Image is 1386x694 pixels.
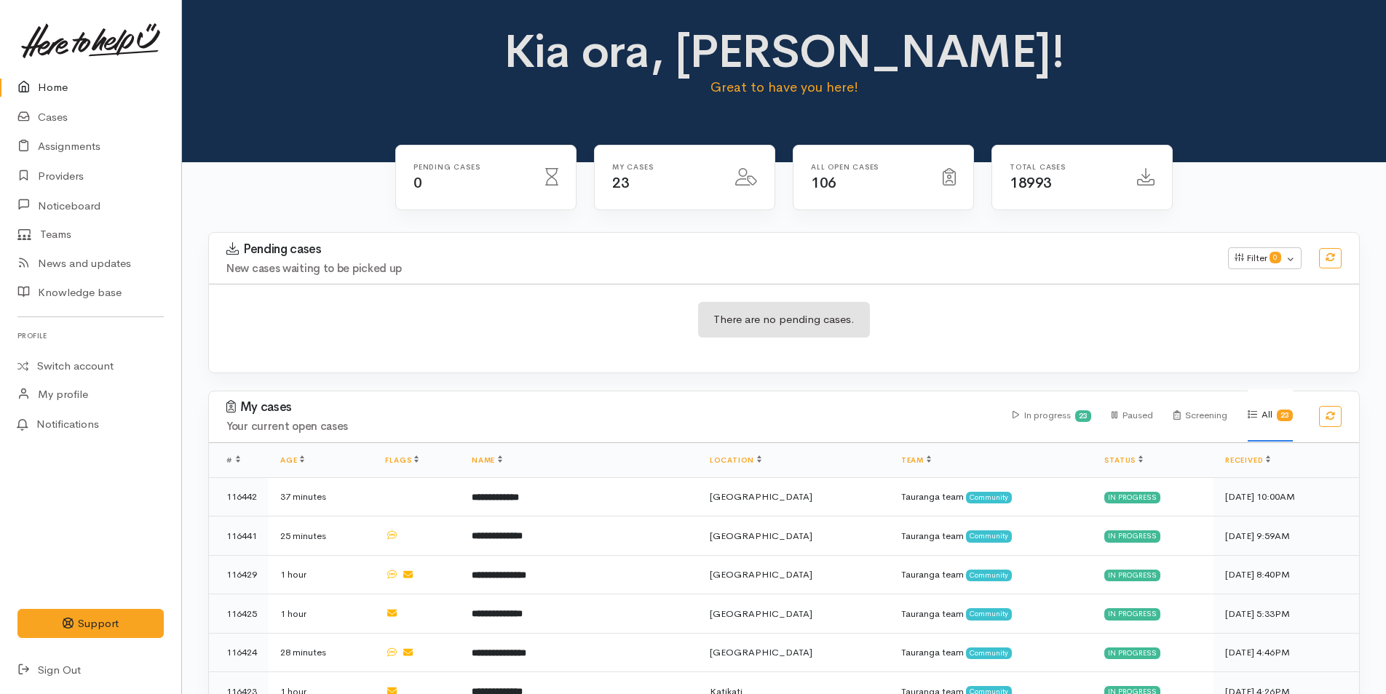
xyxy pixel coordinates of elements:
[710,607,812,620] span: [GEOGRAPHIC_DATA]
[413,163,528,171] h6: Pending cases
[1010,163,1120,171] h6: Total cases
[1104,608,1160,620] div: In progress
[890,516,1093,556] td: Tauranga team
[966,530,1012,542] span: Community
[226,400,995,415] h3: My cases
[890,633,1093,672] td: Tauranga team
[269,633,373,672] td: 28 minutes
[1225,455,1270,465] a: Received
[1104,455,1143,465] a: Status
[413,174,422,192] span: 0
[226,263,1211,275] h4: New cases waiting to be picked up
[966,492,1012,503] span: Community
[1104,530,1160,542] div: In progress
[890,477,1093,516] td: Tauranga team
[1213,477,1359,516] td: [DATE] 10:00AM
[1104,492,1160,503] div: In progress
[226,455,240,465] span: #
[269,477,373,516] td: 37 minutes
[209,516,269,556] td: 116441
[1270,252,1281,263] span: 0
[612,174,629,192] span: 23
[17,326,164,346] h6: Profile
[209,594,269,634] td: 116425
[1213,555,1359,594] td: [DATE] 8:40PM
[710,646,812,658] span: [GEOGRAPHIC_DATA]
[269,594,373,634] td: 1 hour
[890,594,1093,634] td: Tauranga team
[710,490,812,503] span: [GEOGRAPHIC_DATA]
[209,555,269,594] td: 116429
[966,608,1012,620] span: Community
[269,555,373,594] td: 1 hour
[226,242,1211,257] h3: Pending cases
[1013,390,1092,442] div: In progress
[209,477,269,516] td: 116442
[966,647,1012,659] span: Community
[710,568,812,581] span: [GEOGRAPHIC_DATA]
[1010,174,1052,192] span: 18993
[811,163,925,171] h6: All Open cases
[811,174,836,192] span: 106
[17,609,164,639] button: Support
[385,455,419,465] a: Flags
[1213,516,1359,556] td: [DATE] 9:59AM
[269,516,373,556] td: 25 minutes
[501,77,1068,97] p: Great to have you here!
[710,455,761,465] a: Location
[1104,570,1160,581] div: In progress
[1112,390,1153,442] div: Paused
[1104,647,1160,659] div: In progress
[710,530,812,542] span: [GEOGRAPHIC_DATA]
[1280,410,1289,420] b: 23
[501,26,1068,77] h1: Kia ora, [PERSON_NAME]!
[472,455,502,465] a: Name
[698,302,870,338] div: There are no pending cases.
[1213,594,1359,634] td: [DATE] 5:33PM
[1213,633,1359,672] td: [DATE] 4:46PM
[280,455,304,465] a: Age
[966,570,1012,581] span: Community
[1173,390,1227,442] div: Screening
[226,420,995,433] h4: Your current open cases
[890,555,1093,594] td: Tauranga team
[901,455,931,465] a: Team
[1079,411,1088,420] b: 23
[1248,389,1293,442] div: All
[209,633,269,672] td: 116424
[612,163,718,171] h6: My cases
[1228,247,1302,269] button: Filter0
